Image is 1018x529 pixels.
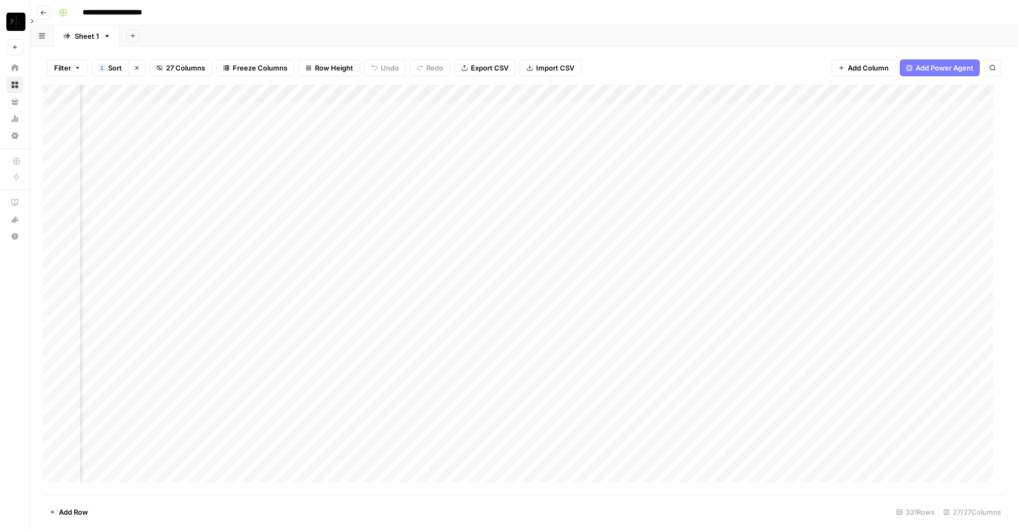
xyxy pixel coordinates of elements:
div: 331 Rows [892,504,939,521]
a: AirOps Academy [6,194,23,211]
div: 1 [99,64,105,72]
button: What's new? [6,211,23,228]
a: Home [6,59,23,76]
span: 1 [100,64,103,72]
a: Usage [6,110,23,127]
span: Import CSV [536,63,574,73]
button: Add Power Agent [900,59,980,76]
span: Undo [381,63,399,73]
button: Freeze Columns [216,59,294,76]
div: Sheet 1 [75,31,99,41]
button: Workspace: Paragon Intel - Bill / Ty / Colby R&D [6,8,23,35]
div: 27/27 Columns [939,504,1005,521]
button: Import CSV [520,59,581,76]
button: 1Sort [92,59,128,76]
span: Add Column [848,63,889,73]
a: Browse [6,76,23,93]
button: Add Column [831,59,896,76]
span: Add Power Agent [916,63,973,73]
span: Add Row [59,507,88,517]
button: Export CSV [454,59,515,76]
span: Row Height [315,63,353,73]
span: 27 Columns [166,63,205,73]
button: Help + Support [6,228,23,245]
a: Your Data [6,93,23,110]
button: 27 Columns [150,59,212,76]
img: Paragon Intel - Bill / Ty / Colby R&D Logo [6,12,25,31]
span: Redo [426,63,443,73]
span: Freeze Columns [233,63,287,73]
button: Filter [47,59,87,76]
button: Add Row [43,504,94,521]
a: Sheet 1 [54,25,120,47]
button: Undo [364,59,406,76]
a: Settings [6,127,23,144]
span: Filter [54,63,71,73]
span: Export CSV [471,63,508,73]
div: What's new? [7,211,23,227]
span: Sort [108,63,122,73]
button: Redo [410,59,450,76]
button: Row Height [299,59,360,76]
